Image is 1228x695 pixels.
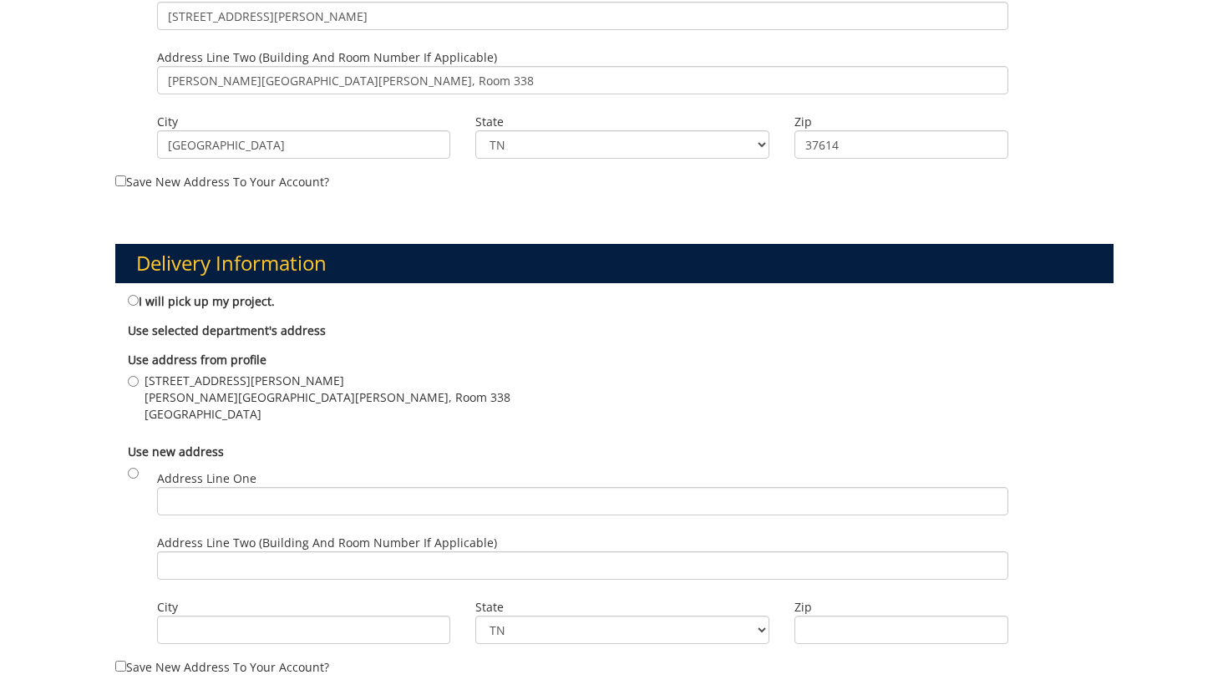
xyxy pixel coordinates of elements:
input: Save new address to your account? [115,661,126,672]
label: Address Line Two (Building and Room Number if applicable) [157,49,1009,94]
input: Zip [794,130,1008,159]
label: State [475,114,769,130]
input: Save new address to your account? [115,175,126,186]
b: Use address from profile [128,352,266,368]
input: [STREET_ADDRESS][PERSON_NAME] [PERSON_NAME][GEOGRAPHIC_DATA][PERSON_NAME], Room 338 [GEOGRAPHIC_D... [128,376,139,387]
input: City [157,130,451,159]
input: Address Line One [157,2,1009,30]
b: Use selected department's address [128,322,326,338]
input: Address Line Two (Building and Room Number if applicable) [157,66,1009,94]
input: City [157,616,451,644]
label: Address Line Two (Building and Room Number if applicable) [157,535,1009,580]
label: Address Line One [157,470,1009,515]
label: I will pick up my project. [128,292,275,310]
input: Address Line Two (Building and Room Number if applicable) [157,551,1009,580]
span: [GEOGRAPHIC_DATA] [145,406,510,423]
input: Zip [794,616,1008,644]
label: Zip [794,114,1008,130]
h3: Delivery Information [115,244,1114,282]
span: [PERSON_NAME][GEOGRAPHIC_DATA][PERSON_NAME], Room 338 [145,389,510,406]
b: Use new address [128,444,224,459]
span: [STREET_ADDRESS][PERSON_NAME] [145,373,510,389]
label: State [475,599,769,616]
label: City [157,599,451,616]
label: Zip [794,599,1008,616]
input: I will pick up my project. [128,295,139,306]
label: City [157,114,451,130]
input: Address Line One [157,487,1009,515]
